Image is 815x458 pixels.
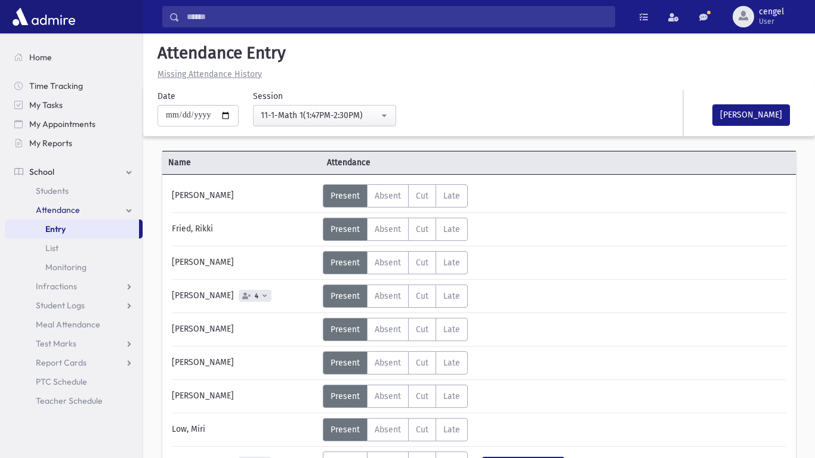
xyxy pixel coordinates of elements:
div: AttTypes [323,385,468,408]
div: [PERSON_NAME] [166,318,323,341]
span: Absent [375,291,401,301]
span: List [45,243,58,253]
span: Present [331,324,360,335]
a: Meal Attendance [5,315,143,334]
span: Students [36,185,69,196]
span: Time Tracking [29,81,83,91]
span: Late [443,291,460,301]
div: [PERSON_NAME] [166,385,323,408]
a: Entry [5,219,139,239]
span: Cut [416,291,428,301]
a: Monitoring [5,258,143,277]
span: Present [331,425,360,435]
a: Infractions [5,277,143,296]
span: Student Logs [36,300,85,311]
span: My Reports [29,138,72,148]
span: Teacher Schedule [36,395,103,406]
span: Name [162,156,321,169]
span: Meal Attendance [36,319,100,330]
div: 11-1-Math 1(1:47PM-2:30PM) [261,109,379,122]
span: Late [443,258,460,268]
div: AttTypes [323,351,468,375]
div: AttTypes [323,318,468,341]
div: AttTypes [323,251,468,274]
u: Missing Attendance History [158,69,262,79]
div: AttTypes [323,184,468,208]
span: Absent [375,224,401,234]
span: Attendance [36,205,80,215]
a: My Appointments [5,114,143,134]
a: Home [5,48,143,67]
span: Present [331,358,360,368]
span: Absent [375,324,401,335]
a: Teacher Schedule [5,391,143,410]
span: Cut [416,391,428,401]
span: My Appointments [29,119,95,129]
span: Cut [416,324,428,335]
span: Absent [375,391,401,401]
span: cengel [759,7,784,17]
span: Cut [416,258,428,268]
div: Low, Miri [166,418,323,441]
a: Attendance [5,200,143,219]
label: Date [158,90,175,103]
a: Missing Attendance History [153,69,262,79]
span: Late [443,358,460,368]
div: [PERSON_NAME] [166,251,323,274]
span: Monitoring [45,262,87,273]
label: Session [253,90,283,103]
span: Absent [375,425,401,435]
a: Time Tracking [5,76,143,95]
span: Present [331,191,360,201]
h5: Attendance Entry [153,43,805,63]
div: [PERSON_NAME] [166,184,323,208]
a: School [5,162,143,181]
span: Attendance [321,156,480,169]
span: Entry [45,224,66,234]
a: Report Cards [5,353,143,372]
div: AttTypes [323,418,468,441]
span: School [29,166,54,177]
span: 4 [252,292,261,300]
div: Fried, Rikki [166,218,323,241]
button: 11-1-Math 1(1:47PM-2:30PM) [253,105,396,126]
span: Report Cards [36,357,87,368]
a: Test Marks [5,334,143,353]
a: Student Logs [5,296,143,315]
a: Students [5,181,143,200]
span: Cut [416,224,428,234]
span: Late [443,391,460,401]
span: Present [331,224,360,234]
a: My Reports [5,134,143,153]
span: Absent [375,258,401,268]
span: Home [29,52,52,63]
div: AttTypes [323,284,468,308]
img: AdmirePro [10,5,78,29]
button: [PERSON_NAME] [712,104,790,126]
span: Late [443,324,460,335]
span: Late [443,224,460,234]
span: Infractions [36,281,77,292]
span: Cut [416,358,428,368]
div: AttTypes [323,218,468,241]
a: List [5,239,143,258]
div: [PERSON_NAME] [166,284,323,308]
span: User [759,17,784,26]
a: My Tasks [5,95,143,114]
span: Test Marks [36,338,76,349]
span: Cut [416,191,428,201]
span: Present [331,391,360,401]
span: Late [443,191,460,201]
div: [PERSON_NAME] [166,351,323,375]
span: Present [331,258,360,268]
span: Absent [375,191,401,201]
a: PTC Schedule [5,372,143,391]
span: Present [331,291,360,301]
span: PTC Schedule [36,376,87,387]
input: Search [180,6,615,27]
span: My Tasks [29,100,63,110]
span: Absent [375,358,401,368]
